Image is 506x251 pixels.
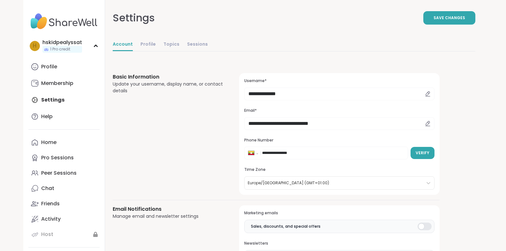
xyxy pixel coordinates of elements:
[41,139,57,146] div: Home
[28,59,100,74] a: Profile
[42,39,82,46] div: hskidpealyssat
[434,15,465,21] span: Save Changes
[416,150,429,156] span: Verify
[244,78,434,84] h3: Username*
[41,113,53,120] div: Help
[113,73,224,81] h3: Basic Information
[251,224,321,229] span: Sales, discounts, and special offers
[28,109,100,124] a: Help
[244,138,434,143] h3: Phone Number
[244,210,434,216] h3: Marketing emails
[411,147,434,159] button: Verify
[28,211,100,227] a: Activity
[41,170,77,177] div: Peer Sessions
[41,231,53,238] div: Host
[41,200,60,207] div: Friends
[28,165,100,181] a: Peer Sessions
[28,196,100,211] a: Friends
[423,11,475,25] button: Save Changes
[113,205,224,213] h3: Email Notifications
[41,80,73,87] div: Membership
[33,42,36,50] span: h
[41,216,61,223] div: Activity
[41,185,54,192] div: Chat
[28,10,100,33] img: ShareWell Nav Logo
[28,181,100,196] a: Chat
[28,150,100,165] a: Pro Sessions
[28,135,100,150] a: Home
[41,63,57,70] div: Profile
[50,47,70,52] span: 1 Pro credit
[113,213,224,220] div: Manage email and newsletter settings
[187,38,208,51] a: Sessions
[28,227,100,242] a: Host
[113,38,133,51] a: Account
[41,154,74,161] div: Pro Sessions
[244,108,434,113] h3: Email*
[28,76,100,91] a: Membership
[113,81,224,94] div: Update your username, display name, or contact details
[163,38,179,51] a: Topics
[113,10,155,26] div: Settings
[244,241,434,246] h3: Newsletters
[244,167,434,172] h3: Time Zone
[140,38,156,51] a: Profile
